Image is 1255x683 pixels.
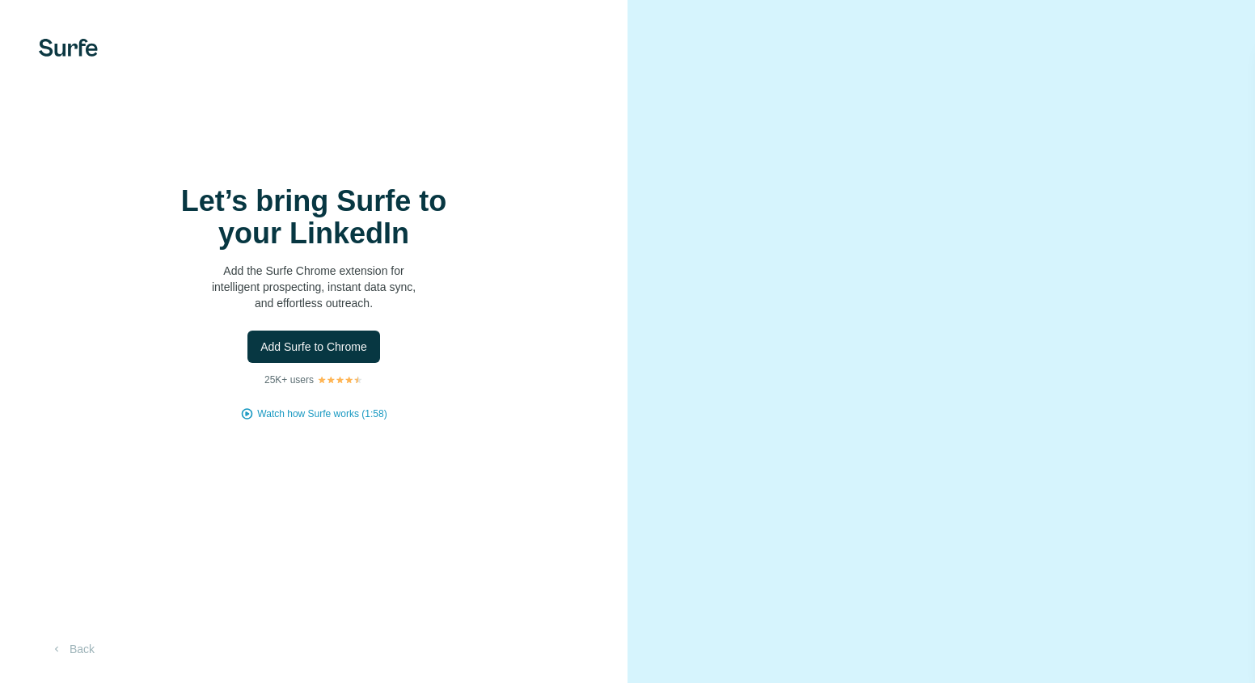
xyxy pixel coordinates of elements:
img: Surfe's logo [39,39,98,57]
h1: Let’s bring Surfe to your LinkedIn [152,185,475,250]
p: Add the Surfe Chrome extension for intelligent prospecting, instant data sync, and effortless out... [152,263,475,311]
img: Rating Stars [317,375,363,385]
button: Watch how Surfe works (1:58) [257,407,387,421]
span: Add Surfe to Chrome [260,339,367,355]
p: 25K+ users [264,373,314,387]
button: Back [39,635,106,664]
button: Add Surfe to Chrome [247,331,380,363]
